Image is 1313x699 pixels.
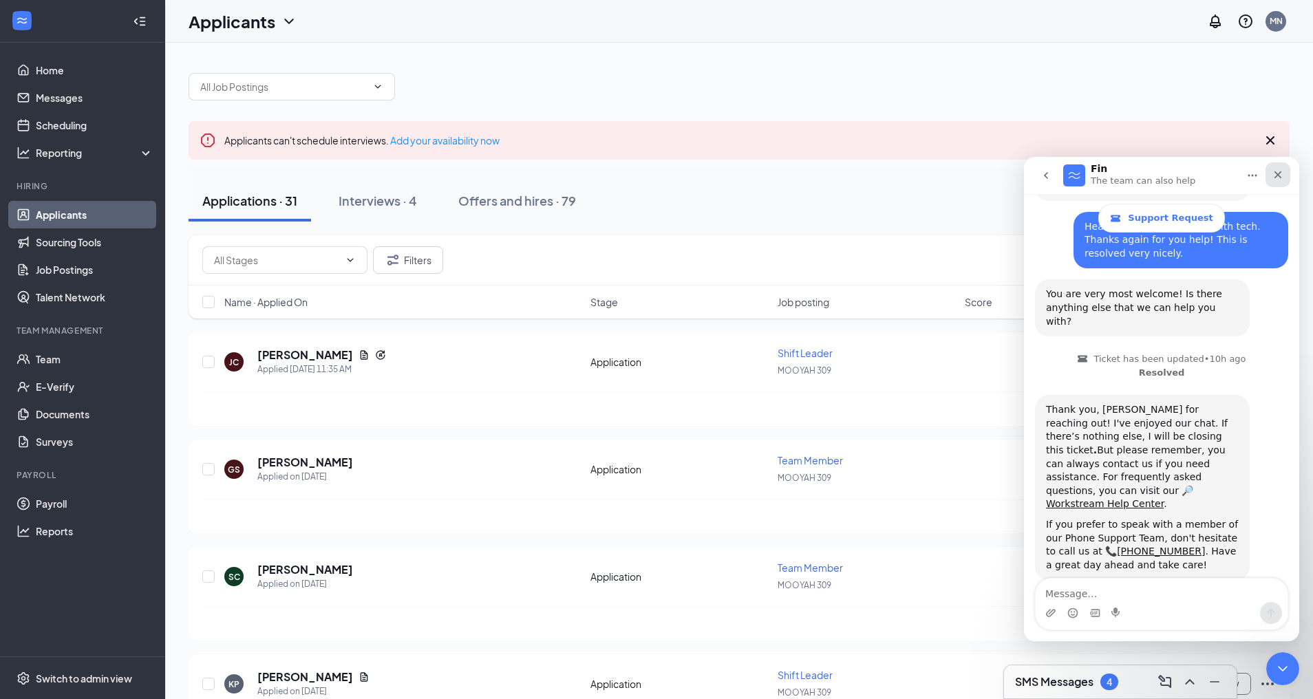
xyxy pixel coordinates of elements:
[257,685,370,698] div: Applied on [DATE]
[36,256,153,283] a: Job Postings
[778,295,829,309] span: Job posting
[1237,13,1254,30] svg: QuestionInfo
[133,14,147,28] svg: Collapse
[1015,674,1093,689] h3: SMS Messages
[17,469,151,481] div: Payroll
[36,111,153,139] a: Scheduling
[1107,676,1112,688] div: 4
[778,580,831,590] span: MOOYAH 309
[36,671,132,685] div: Switch to admin view
[1182,674,1198,690] svg: ChevronUp
[17,671,30,685] svg: Settings
[189,10,275,33] h1: Applicants
[15,14,29,28] svg: WorkstreamLogo
[257,470,353,484] div: Applied on [DATE]
[17,146,30,160] svg: Analysis
[359,671,370,682] svg: Document
[224,134,500,147] span: Applicants can't schedule interviews.
[1207,13,1224,30] svg: Notifications
[36,84,153,111] a: Messages
[778,561,843,574] span: Team Member
[1204,671,1226,693] button: Minimize
[1206,674,1223,690] svg: Minimize
[36,490,153,517] a: Payroll
[228,571,240,583] div: SC
[359,349,370,361] svg: Document
[965,295,992,309] span: Score
[345,255,356,266] svg: ChevronDown
[778,669,833,681] span: Shift Leader
[373,246,443,274] button: Filter Filters
[372,81,383,92] svg: ChevronDown
[1157,674,1173,690] svg: ComposeMessage
[590,355,769,369] div: Application
[36,428,153,455] a: Surveys
[778,473,831,483] span: MOOYAH 309
[778,454,843,466] span: Team Member
[257,562,353,577] h5: [PERSON_NAME]
[200,79,367,94] input: All Job Postings
[36,517,153,545] a: Reports
[36,373,153,400] a: E-Verify
[590,677,769,691] div: Application
[36,228,153,256] a: Sourcing Tools
[36,283,153,311] a: Talent Network
[257,363,386,376] div: Applied [DATE] 11:35 AM
[590,570,769,583] div: Application
[36,345,153,373] a: Team
[458,192,576,209] div: Offers and hires · 79
[224,295,308,309] span: Name · Applied On
[590,462,769,476] div: Application
[200,132,216,149] svg: Error
[229,356,239,368] div: JC
[1154,671,1176,693] button: ComposeMessage
[228,464,240,475] div: GS
[257,455,353,470] h5: [PERSON_NAME]
[1179,671,1201,693] button: ChevronUp
[778,347,833,359] span: Shift Leader
[36,400,153,428] a: Documents
[590,295,618,309] span: Stage
[1024,157,1299,641] iframe: Intercom live chat
[202,192,297,209] div: Applications · 31
[228,678,239,690] div: KP
[36,56,153,84] a: Home
[390,134,500,147] a: Add your availability now
[36,201,153,228] a: Applicants
[17,325,151,336] div: Team Management
[375,349,386,361] svg: Reapply
[1266,652,1299,685] iframe: Intercom live chat
[17,180,151,192] div: Hiring
[36,146,154,160] div: Reporting
[385,252,401,268] svg: Filter
[1270,15,1283,27] div: MN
